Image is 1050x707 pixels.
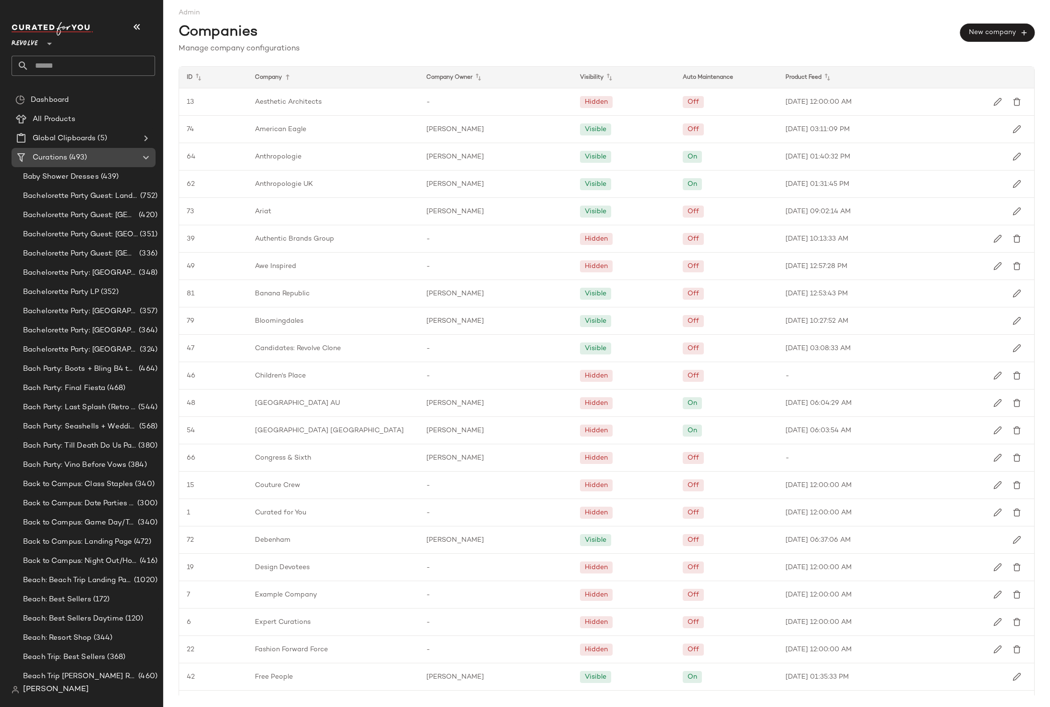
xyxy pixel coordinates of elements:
[993,508,1002,517] img: svg%3e
[255,617,311,627] span: Expert Curations
[426,179,484,189] span: [PERSON_NAME]
[426,152,484,162] span: [PERSON_NAME]
[23,498,135,509] span: Back to Campus: Date Parties & Semi Formals
[1013,672,1021,681] img: svg%3e
[91,594,110,605] span: (172)
[778,67,932,88] div: Product Feed
[426,535,484,545] span: [PERSON_NAME]
[688,152,697,162] div: On
[187,316,194,326] span: 79
[23,652,105,663] span: Beach Trip: Best Sellers
[23,306,138,317] span: Bachelorette Party: [GEOGRAPHIC_DATA]
[993,371,1002,380] img: svg%3e
[688,207,699,217] div: Off
[138,306,157,317] span: (357)
[688,562,699,573] div: Off
[426,343,430,353] span: -
[426,672,484,682] span: [PERSON_NAME]
[135,498,157,509] span: (300)
[23,536,132,548] span: Back to Campus: Landing Page
[585,426,608,436] div: Hidden
[426,645,430,655] span: -
[1013,317,1021,325] img: svg%3e
[688,179,697,189] div: On
[785,261,847,271] span: [DATE] 12:57:28 PM
[785,535,851,545] span: [DATE] 06:37:06 AM
[993,563,1002,572] img: svg%3e
[33,114,75,125] span: All Products
[785,672,849,682] span: [DATE] 01:35:33 PM
[426,97,430,107] span: -
[1013,207,1021,216] img: svg%3e
[12,686,19,694] img: svg%3e
[138,191,157,202] span: (752)
[179,43,1035,55] div: Manage company configurations
[33,133,96,144] span: Global Clipboards
[785,316,848,326] span: [DATE] 10:27:52 AM
[23,344,138,355] span: Bachelorette Party: [GEOGRAPHIC_DATA]
[1013,590,1021,599] img: svg%3e
[23,268,137,279] span: Bachelorette Party: [GEOGRAPHIC_DATA]
[99,171,119,183] span: (439)
[785,289,848,299] span: [DATE] 12:53:43 PM
[585,261,608,271] div: Hidden
[993,453,1002,462] img: svg%3e
[187,97,194,107] span: 13
[23,684,89,695] span: [PERSON_NAME]
[426,426,484,436] span: [PERSON_NAME]
[23,440,136,451] span: Bach Party: Till Death Do Us Party
[1013,536,1021,544] img: svg%3e
[1013,234,1021,243] img: svg%3e
[255,261,296,271] span: Awe Inspired
[426,316,484,326] span: [PERSON_NAME]
[23,364,137,375] span: Bach Party: Boots + Bling B4 the Ring
[1013,618,1021,626] img: svg%3e
[137,421,157,432] span: (568)
[785,617,852,627] span: [DATE] 12:00:00 AM
[23,575,132,586] span: Beach: Beach Trip Landing Page
[255,480,300,490] span: Couture Crew
[187,562,194,573] span: 19
[785,508,852,518] span: [DATE] 12:00:00 AM
[1013,399,1021,407] img: svg%3e
[255,645,328,655] span: Fashion Forward Force
[785,124,850,134] span: [DATE] 03:11:09 PM
[688,261,699,271] div: Off
[585,371,608,381] div: Hidden
[105,652,125,663] span: (368)
[960,24,1035,42] button: New company
[426,207,484,217] span: [PERSON_NAME]
[105,383,125,394] span: (468)
[255,426,404,436] span: [GEOGRAPHIC_DATA] [GEOGRAPHIC_DATA]
[688,453,699,463] div: Off
[187,234,195,244] span: 39
[688,371,699,381] div: Off
[785,590,852,600] span: [DATE] 12:00:00 AM
[255,207,271,217] span: Ariat
[993,426,1002,435] img: svg%3e
[255,672,293,682] span: Free People
[785,97,852,107] span: [DATE] 12:00:00 AM
[1013,481,1021,489] img: svg%3e
[426,234,430,244] span: -
[1013,344,1021,353] img: svg%3e
[426,398,484,408] span: [PERSON_NAME]
[688,316,699,326] div: Off
[179,67,247,88] div: ID
[136,517,157,528] span: (340)
[1013,180,1021,188] img: svg%3e
[993,645,1002,654] img: svg%3e
[132,575,157,586] span: (1020)
[572,67,675,88] div: Visibility
[23,325,137,336] span: Bachelorette Party: [GEOGRAPHIC_DATA]
[123,613,144,624] span: (120)
[1013,289,1021,298] img: svg%3e
[187,398,195,408] span: 48
[585,179,606,189] div: Visible
[23,402,136,413] span: Bach Party: Last Splash (Retro [GEOGRAPHIC_DATA])
[187,371,195,381] span: 46
[187,179,195,189] span: 62
[1013,371,1021,380] img: svg%3e
[187,672,195,682] span: 42
[585,316,606,326] div: Visible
